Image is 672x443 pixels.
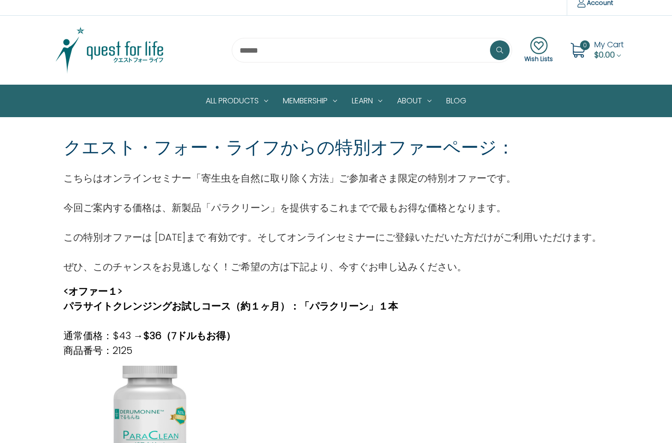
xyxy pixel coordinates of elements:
p: クエスト・フォー・ライフからの特別オファーページ： [63,134,515,161]
p: 商品番号：2125 [63,343,398,358]
p: こちらはオンラインセミナー「寄生虫を自然に取り除く方法」ご参加者さま限定の特別オファーです。 [63,171,602,186]
strong: パラサイトクレンジングお試しコース（約１ヶ月）：「パラクリーン」１本 [63,299,398,313]
span: $0.00 [594,49,615,61]
a: Learn [344,85,390,117]
p: 今回ご案内する価格は、新製品「パラクリーン」を提供するこれまでで最もお得な価格となります。 [63,200,602,215]
p: ぜひ、このチャンスをお見逃しなく！ご希望の方は下記より、今すぐお申し込みください。 [63,259,602,274]
a: About [390,85,439,117]
a: Cart with 0 items [594,39,624,61]
span: 0 [580,40,590,50]
a: All Products [198,85,275,117]
a: Wish Lists [524,37,553,63]
p: 通常価格：$43 → [63,328,398,343]
strong: <オファー１> [63,285,122,298]
p: この特別オファーは [DATE]まで 有効です。そしてオンラインセミナーにご登録いただいた方だけがご利用いただけます。 [63,230,602,245]
span: My Cart [594,39,624,50]
strong: $36（7ドルもお得） [143,329,236,343]
img: Quest Group [48,26,171,75]
a: Membership [275,85,344,117]
a: Blog [439,85,474,117]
